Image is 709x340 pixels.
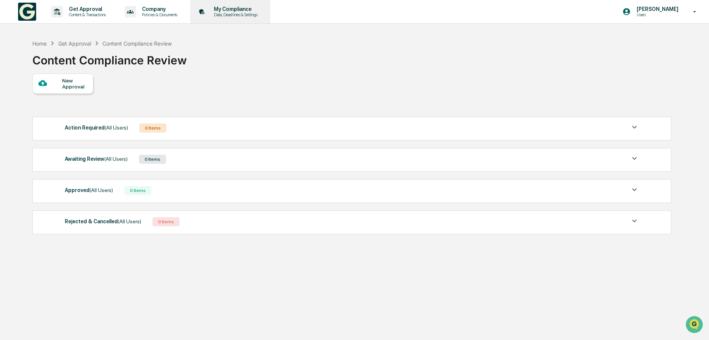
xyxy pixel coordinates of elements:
[102,40,172,47] div: Content Compliance Review
[63,6,110,12] p: Get Approval
[631,12,682,17] p: Users
[62,95,93,102] span: Attestations
[630,154,639,163] img: caret
[630,217,639,226] img: caret
[136,6,181,12] p: Company
[152,217,180,226] div: 0 Items
[139,123,166,133] div: 0 Items
[32,40,47,47] div: Home
[18,3,36,21] img: logo
[8,110,14,116] div: 🔎
[124,186,151,195] div: 0 Items
[65,154,128,164] div: Awaiting Review
[58,40,91,47] div: Get Approval
[32,47,187,67] div: Content Compliance Review
[5,106,50,120] a: 🔎Data Lookup
[26,58,124,65] div: Start new chat
[685,315,705,335] iframe: Open customer support
[65,217,141,226] div: Rejected & Cancelled
[15,95,49,102] span: Preclearance
[55,96,61,102] div: 🗄️
[128,60,137,69] button: Start new chat
[139,155,166,164] div: 0 Items
[52,92,96,105] a: 🗄️Attestations
[90,187,113,193] span: (All Users)
[208,12,261,17] p: Data, Deadlines & Settings
[630,185,639,194] img: caret
[631,6,682,12] p: [PERSON_NAME]
[104,156,128,162] span: (All Users)
[8,58,21,71] img: 1746055101610-c473b297-6a78-478c-a979-82029cc54cd1
[62,78,87,90] div: New Approval
[118,218,141,224] span: (All Users)
[630,123,639,132] img: caret
[65,185,113,195] div: Approved
[15,109,47,117] span: Data Lookup
[8,96,14,102] div: 🖐️
[136,12,181,17] p: Policies & Documents
[105,125,128,131] span: (All Users)
[53,127,91,133] a: Powered byPylon
[65,123,128,133] div: Action Required
[75,128,91,133] span: Pylon
[63,12,110,17] p: Content & Transactions
[5,92,52,105] a: 🖐️Preclearance
[26,65,95,71] div: We're available if you need us!
[208,6,261,12] p: My Compliance
[8,16,137,28] p: How can we help?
